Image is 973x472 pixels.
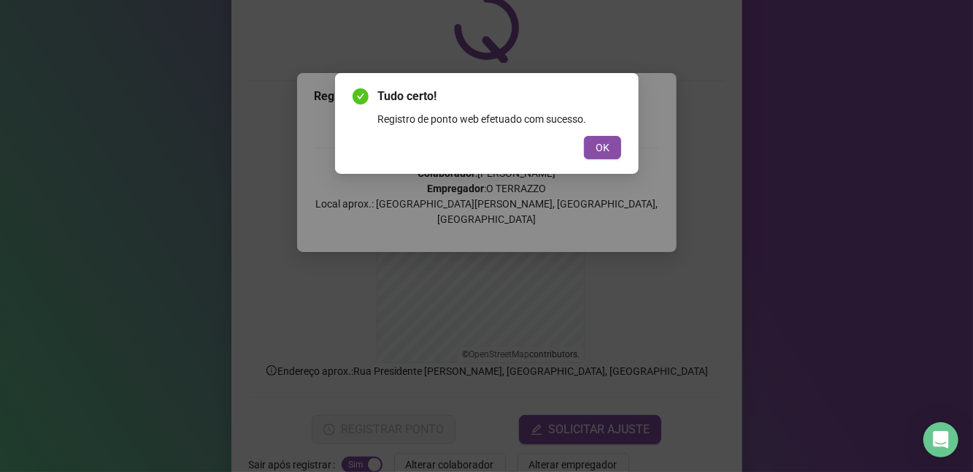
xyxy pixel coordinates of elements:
[923,422,958,457] div: Open Intercom Messenger
[377,111,621,127] div: Registro de ponto web efetuado com sucesso.
[596,140,609,156] span: OK
[584,136,621,159] button: OK
[353,88,369,104] span: check-circle
[377,88,621,105] span: Tudo certo!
